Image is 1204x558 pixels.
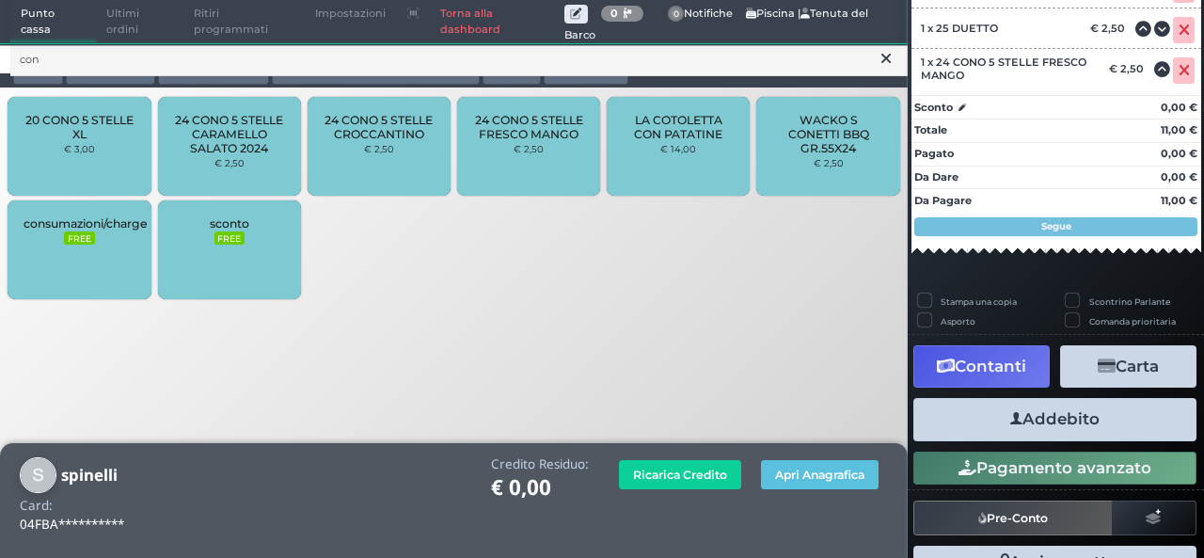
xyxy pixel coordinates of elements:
a: Torna alla dashboard [430,1,564,43]
strong: 11,00 € [1161,194,1197,207]
b: 0 [610,7,618,20]
strong: 11,00 € [1161,123,1197,136]
strong: Segue [1041,220,1071,232]
span: LA COTOLETTA CON PATATINE [623,113,735,141]
span: 24 CONO 5 STELLE CROCCANTINO [324,113,436,141]
span: WACKO S CONETTI BBQ GR.55X24 [772,113,884,155]
div: € 2,50 [1106,62,1153,75]
span: Punto cassa [10,1,97,43]
strong: 0,00 € [1161,101,1197,114]
small: € 2,50 [814,157,844,168]
strong: Pagato [914,147,954,160]
h4: Card: [20,499,53,513]
div: € 2,50 [1087,22,1134,35]
label: Stampa una copia [941,295,1017,308]
span: 20 CONO 5 STELLE XL [24,113,135,141]
b: spinelli [61,464,118,486]
small: € 3,00 [64,143,95,154]
button: Addebito [913,398,1196,440]
span: 24 CONO 5 STELLE FRESCO MANGO [473,113,585,141]
button: Contanti [913,345,1050,388]
small: € 14,00 [660,143,696,154]
strong: Da Dare [914,170,958,183]
strong: Sconto [914,100,953,116]
span: 0 [668,6,685,23]
h4: Credito Residuo: [491,457,589,471]
h1: € 0,00 [491,476,589,500]
span: 1 x 25 DUETTO [921,22,998,35]
span: Ultimi ordini [96,1,183,43]
span: Impostazioni [305,1,396,27]
img: spinelli [20,457,56,494]
span: sconto [210,216,249,231]
button: Pre-Conto [913,501,1113,534]
small: FREE [64,231,94,245]
small: € 2,50 [364,143,394,154]
small: € 2,50 [214,157,245,168]
label: Comanda prioritaria [1089,315,1176,327]
strong: 0,00 € [1161,170,1197,183]
span: Ritiri programmati [183,1,305,43]
strong: Totale [914,123,947,136]
input: Ricerca articolo [10,43,908,76]
button: Carta [1060,345,1196,388]
button: Ricarica Credito [619,460,741,489]
small: € 2,50 [514,143,544,154]
button: Apri Anagrafica [761,460,879,489]
span: 24 CONO 5 STELLE CARAMELLO SALATO 2024 [173,113,285,155]
button: Pagamento avanzato [913,452,1196,484]
label: Scontrino Parlante [1089,295,1170,308]
strong: Da Pagare [914,194,972,207]
span: consumazioni/charge [24,216,148,231]
label: Asporto [941,315,975,327]
small: FREE [214,231,245,245]
span: 1 x 24 CONO 5 STELLE FRESCO MANGO [921,56,1097,82]
strong: 0,00 € [1161,147,1197,160]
